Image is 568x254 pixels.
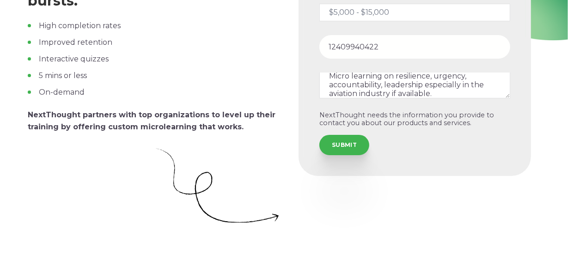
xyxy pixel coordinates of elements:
[319,111,510,127] p: NextThought needs the information you provide to contact you about our products and services.
[319,135,369,155] input: SUBMIT
[39,88,85,97] span: On-demand
[39,71,87,80] span: 5 mins or less
[319,35,510,59] input: Phone number*
[28,109,279,133] p: NextThought partners with top organizations to level up their training by offering custom microle...
[39,38,112,47] span: Improved retention
[319,73,510,98] textarea: Micro learning on resilience, urgency, accountability, leadership especially in the aviation indu...
[39,54,109,63] span: Interactive quizzes
[156,148,279,223] img: Curly Arrow
[39,21,121,30] span: High completion rates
